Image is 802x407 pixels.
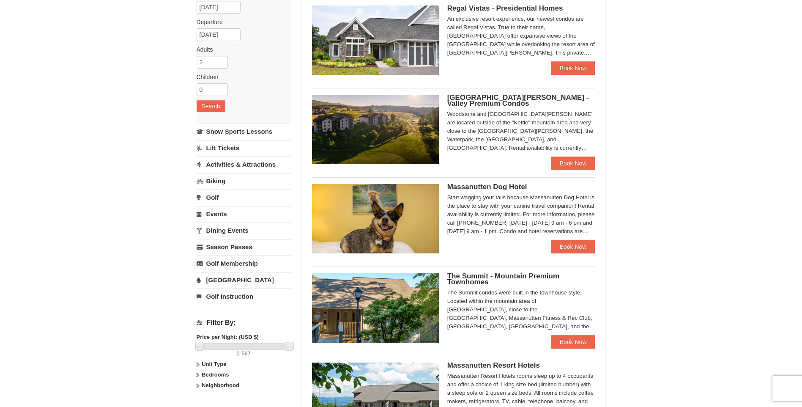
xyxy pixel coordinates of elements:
[197,140,291,156] a: Lift Tickets
[551,61,595,75] a: Book Now
[551,240,595,253] a: Book Now
[202,382,239,388] strong: Neighborhood
[551,157,595,170] a: Book Now
[197,239,291,255] a: Season Passes
[197,45,285,54] label: Adults
[447,15,595,57] div: An exclusive resort experience, our newest condos are called Regal Vistas. True to their name, [G...
[447,93,589,107] span: [GEOGRAPHIC_DATA][PERSON_NAME] - Valley Premium Condos
[197,223,291,238] a: Dining Events
[447,110,595,152] div: Woodstone and [GEOGRAPHIC_DATA][PERSON_NAME] are located outside of the "Kettle" mountain area an...
[197,289,291,304] a: Golf Instruction
[312,95,439,164] img: 19219041-4-ec11c166.jpg
[447,289,595,331] div: The Summit condos were built in the townhouse style. Located within the mountain area of [GEOGRAP...
[447,361,540,369] span: Massanutten Resort Hotels
[197,206,291,222] a: Events
[312,5,439,75] img: 19218991-1-902409a9.jpg
[197,124,291,139] a: Snow Sports Lessons
[241,350,251,357] span: 567
[312,184,439,253] img: 27428181-5-81c892a3.jpg
[237,350,240,357] span: 0
[447,193,595,236] div: Start wagging your tails because Massanutten Dog Hotel is the place to stay with your canine trav...
[312,273,439,343] img: 19219034-1-0eee7e00.jpg
[197,157,291,172] a: Activities & Attractions
[197,100,225,112] button: Search
[197,18,285,26] label: Departure
[197,173,291,189] a: Biking
[447,183,527,191] span: Massanutten Dog Hotel
[551,335,595,349] a: Book Now
[197,319,291,327] h4: Filter By:
[202,361,226,367] strong: Unit Type
[197,256,291,271] a: Golf Membership
[202,371,229,378] strong: Bedrooms
[447,272,559,286] span: The Summit - Mountain Premium Townhomes
[197,334,259,340] strong: Price per Night: (USD $)
[197,73,285,81] label: Children
[447,4,563,12] span: Regal Vistas - Presidential Homes
[197,272,291,288] a: [GEOGRAPHIC_DATA]
[197,190,291,205] a: Golf
[197,349,291,358] label: -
